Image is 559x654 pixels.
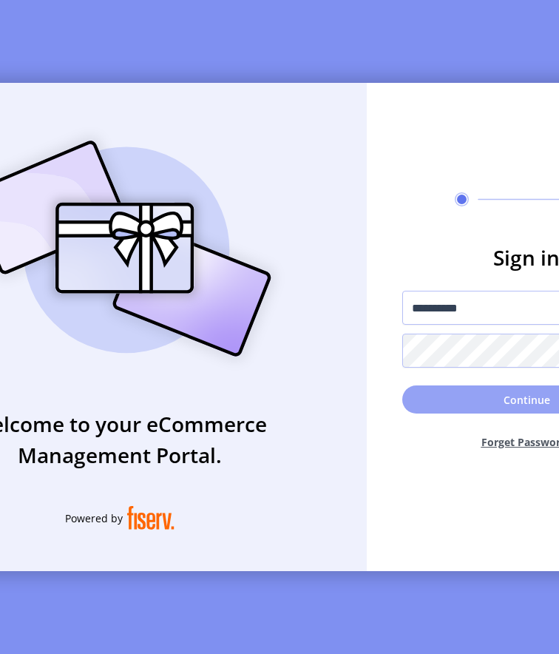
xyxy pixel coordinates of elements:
[65,510,123,526] span: Powered by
